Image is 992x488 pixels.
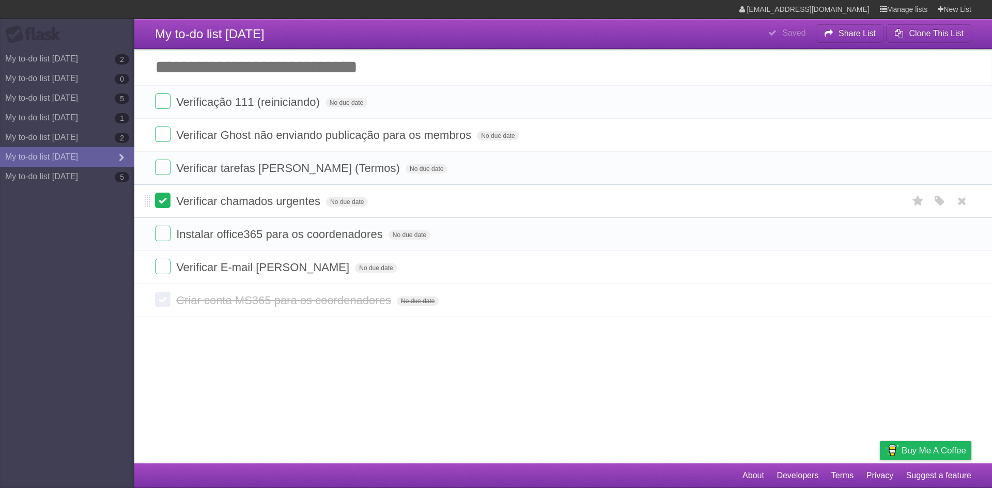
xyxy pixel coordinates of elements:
[397,296,439,306] span: No due date
[155,226,171,241] label: Done
[777,466,818,485] a: Developers
[355,263,397,273] span: No due date
[880,441,971,460] a: Buy me a coffee
[155,127,171,142] label: Done
[155,160,171,175] label: Done
[155,193,171,208] label: Done
[782,28,805,37] b: Saved
[115,74,129,84] b: 0
[885,442,899,459] img: Buy me a coffee
[176,162,402,175] span: Verificar tarefas [PERSON_NAME] (Termos)
[839,29,876,38] b: Share List
[908,193,928,210] label: Star task
[176,261,352,274] span: Verificar E-mail [PERSON_NAME]
[155,93,171,109] label: Done
[176,195,323,208] span: Verificar chamados urgentes
[906,466,971,485] a: Suggest a feature
[831,466,854,485] a: Terms
[902,442,966,460] span: Buy me a coffee
[389,230,430,240] span: No due date
[155,292,171,307] label: Done
[477,131,519,140] span: No due date
[176,129,474,141] span: Verificar Ghost não enviando publicação para os membros
[406,164,447,174] span: No due date
[176,96,322,108] span: Verificação 111 (reiniciando)
[326,197,368,207] span: No due date
[155,259,171,274] label: Done
[176,228,385,241] span: Instalar office365 para os coordenadores
[115,133,129,143] b: 2
[115,172,129,182] b: 5
[909,29,964,38] b: Clone This List
[176,294,394,307] span: Criar conta MS365 para os coordenadores
[742,466,764,485] a: About
[115,93,129,104] b: 5
[155,27,265,41] span: My to-do list [DATE]
[866,466,893,485] a: Privacy
[816,24,884,43] button: Share List
[115,113,129,123] b: 1
[5,25,67,44] div: Flask
[115,54,129,65] b: 2
[326,98,367,107] span: No due date
[886,24,971,43] button: Clone This List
